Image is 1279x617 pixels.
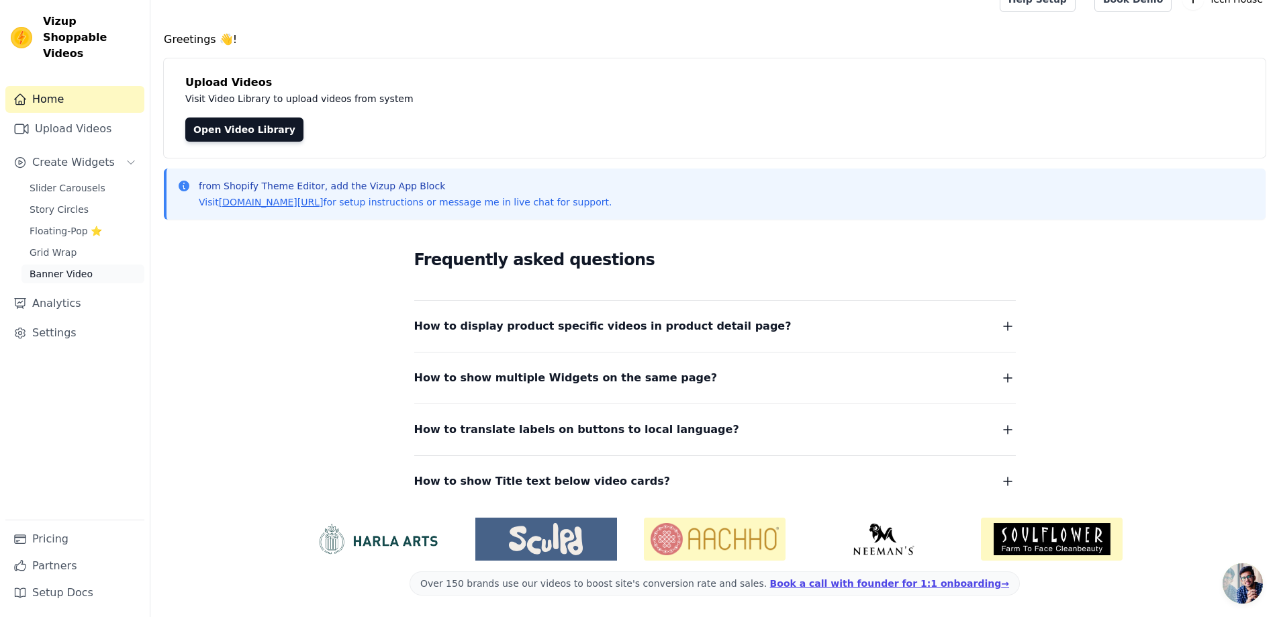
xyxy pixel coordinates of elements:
[475,523,617,555] img: Sculpd US
[414,420,1016,439] button: How to translate labels on buttons to local language?
[5,526,144,553] a: Pricing
[21,179,144,197] a: Slider Carousels
[199,179,612,193] p: from Shopify Theme Editor, add the Vizup App Block
[414,472,671,491] span: How to show Title text below video cards?
[11,27,32,48] img: Vizup
[21,243,144,262] a: Grid Wrap
[5,149,144,176] button: Create Widgets
[30,246,77,259] span: Grid Wrap
[219,197,324,207] a: [DOMAIN_NAME][URL]
[30,267,93,281] span: Banner Video
[21,222,144,240] a: Floating-Pop ⭐
[164,32,1266,48] h4: Greetings 👋!
[185,91,787,107] p: Visit Video Library to upload videos from system
[30,203,89,216] span: Story Circles
[770,578,1009,589] a: Book a call with founder for 1:1 onboarding
[5,115,144,142] a: Upload Videos
[644,518,786,561] img: Aachho
[414,420,739,439] span: How to translate labels on buttons to local language?
[414,317,1016,336] button: How to display product specific videos in product detail page?
[414,369,718,387] span: How to show multiple Widgets on the same page?
[981,518,1123,561] img: Soulflower
[307,523,448,555] img: HarlaArts
[5,579,144,606] a: Setup Docs
[30,224,102,238] span: Floating-Pop ⭐
[185,75,1244,91] h4: Upload Videos
[414,472,1016,491] button: How to show Title text below video cards?
[32,154,115,171] span: Create Widgets
[21,265,144,283] a: Banner Video
[414,369,1016,387] button: How to show multiple Widgets on the same page?
[21,200,144,219] a: Story Circles
[812,523,954,555] img: Neeman's
[5,290,144,317] a: Analytics
[5,320,144,346] a: Settings
[414,246,1016,273] h2: Frequently asked questions
[5,553,144,579] a: Partners
[30,181,105,195] span: Slider Carousels
[185,117,303,142] a: Open Video Library
[5,86,144,113] a: Home
[199,195,612,209] p: Visit for setup instructions or message me in live chat for support.
[43,13,139,62] span: Vizup Shoppable Videos
[1223,563,1263,604] div: Open chat
[414,317,792,336] span: How to display product specific videos in product detail page?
